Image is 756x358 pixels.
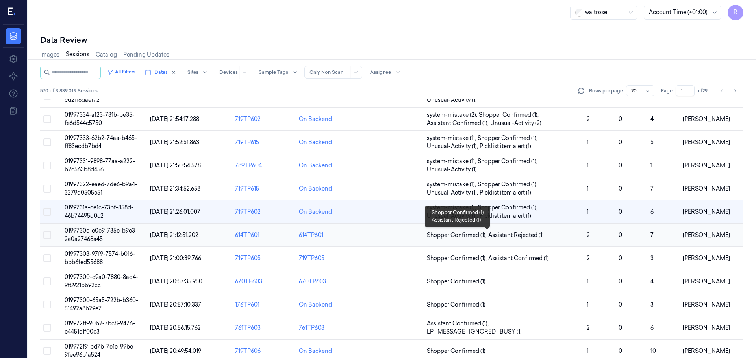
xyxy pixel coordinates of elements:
[235,115,293,123] div: 719TP602
[427,347,485,355] span: Shopper Confirmed (1)
[587,324,590,331] span: 2
[150,116,199,123] span: [DATE] 21:54:17.288
[683,278,730,285] span: [PERSON_NAME]
[150,324,201,331] span: [DATE] 20:56:15.762
[427,254,488,263] span: Shopper Confirmed (1) ,
[65,181,137,196] span: 01997322-eaed-7de6-b9a4-3279d0505e51
[587,116,590,123] span: 2
[299,231,323,239] div: 614TP601
[104,66,139,78] button: All Filters
[427,231,488,239] span: Shopper Confirmed (1) ,
[43,301,51,308] button: Select row
[650,185,654,192] span: 7
[150,92,200,99] span: [DATE] 22:16:58.727
[587,208,589,215] span: 1
[683,208,730,215] span: [PERSON_NAME]
[619,347,622,354] span: 0
[150,185,200,192] span: [DATE] 21:34:52.658
[619,255,622,262] span: 0
[299,208,332,216] div: On Backend
[65,320,135,335] span: 019972ff-90b2-7bc8-9476-e4451e1f00e3
[142,66,180,79] button: Dates
[235,301,293,309] div: 176TP601
[150,208,200,215] span: [DATE] 21:26:01.007
[587,185,589,192] span: 1
[43,347,51,355] button: Select row
[661,87,673,94] span: Page
[587,301,589,308] span: 1
[619,185,622,192] span: 0
[427,165,477,174] span: Unusual-Activity (1)
[150,139,199,146] span: [DATE] 21:52:51.863
[299,301,332,309] div: On Backend
[650,347,656,354] span: 10
[650,162,652,169] span: 1
[427,119,490,127] span: Assistant Confirmed (1) ,
[488,231,544,239] span: Assistant Rejected (1)
[619,139,622,146] span: 0
[150,255,201,262] span: [DATE] 21:00:39.766
[698,87,710,94] span: of 29
[589,87,623,94] p: Rows per page
[299,324,324,332] div: 761TP603
[479,111,540,119] span: Shopper Confirmed (1) ,
[619,116,622,123] span: 0
[587,255,590,262] span: 2
[650,92,654,99] span: 8
[427,157,478,165] span: system-mistake (1) ,
[299,254,324,263] div: 719TP605
[40,87,98,94] span: 570 of 3,839,019 Sessions
[587,139,589,146] span: 1
[150,162,201,169] span: [DATE] 21:50:54.578
[65,297,138,312] span: 01997300-65a5-722b-b360-51492a8b29e7
[43,138,51,146] button: Select row
[150,301,201,308] span: [DATE] 20:57:10.337
[587,231,590,239] span: 2
[427,277,485,286] span: Shopper Confirmed (1)
[65,250,135,266] span: 01997303-97f9-7574-b016-bbb6fed55688
[619,324,622,331] span: 0
[427,111,479,119] span: system-mistake (2) ,
[65,204,133,219] span: 0199731a-ce1c-73bf-858d-46b74495d0c2
[650,208,654,215] span: 6
[150,231,198,239] span: [DATE] 21:12:51.202
[43,231,51,239] button: Select row
[235,231,293,239] div: 614TP601
[427,328,522,336] span: LP_MESSAGE_IGNORED_BUSY (1)
[235,208,293,216] div: 719TP602
[96,51,117,59] a: Catalog
[480,212,531,220] span: Picklist item alert (1)
[150,278,202,285] span: [DATE] 20:57:35.950
[299,162,332,170] div: On Backend
[43,277,51,285] button: Select row
[478,180,539,189] span: Shopper Confirmed (1) ,
[427,189,480,197] span: Unusual-Activity (1) ,
[619,208,622,215] span: 0
[683,255,730,262] span: [PERSON_NAME]
[650,231,654,239] span: 7
[235,277,293,286] div: 670TP603
[40,35,743,46] div: Data Review
[650,278,654,285] span: 4
[299,115,332,123] div: On Backend
[650,255,654,262] span: 3
[235,162,293,170] div: 789TP604
[65,274,138,289] span: 01997300-c9a0-7880-8ad4-9f8921bb92cc
[427,134,478,142] span: system-mistake (1) ,
[619,162,622,169] span: 0
[427,212,480,220] span: Unusual-Activity (1) ,
[683,116,730,123] span: [PERSON_NAME]
[65,158,135,173] span: 01997331-9898-77aa-a222-b2c563b8d456
[427,180,478,189] span: system-mistake (1) ,
[427,319,490,328] span: Assistant Confirmed (1) ,
[427,96,477,104] span: Unusual-Activity (1)
[480,189,531,197] span: Picklist item alert (1)
[683,231,730,239] span: [PERSON_NAME]
[299,347,332,355] div: On Backend
[299,185,332,193] div: On Backend
[154,69,168,76] span: Dates
[587,162,589,169] span: 1
[619,301,622,308] span: 0
[728,5,743,20] button: R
